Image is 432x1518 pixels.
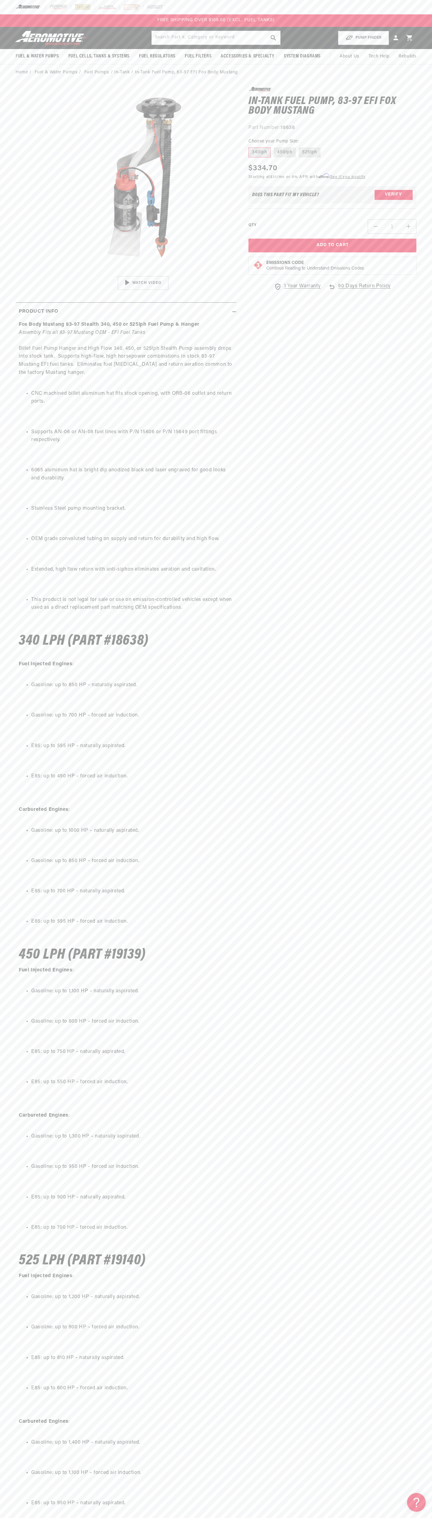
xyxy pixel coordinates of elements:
li: E85: up to 700 HP – naturally aspirated. [31,887,233,895]
a: 90 Days Return Policy [328,282,391,297]
li: Gasoline: up to 850 HP – naturally aspirated. [31,681,233,689]
span: Fuel & Water Pumps [16,53,59,60]
li: Gasoline: up to 1000 HP – naturally aspirated. [31,827,233,835]
li: E85: up to 900 HP – naturally aspirated. [31,1193,233,1202]
span: Fuel Filters [185,53,211,60]
li: In-Tank Fuel Pump, 83-97 EFI Fox Body Mustang [135,69,238,76]
span: 1 Year Warranty [284,282,321,290]
button: search button [267,31,280,45]
li: E85: up to 950 HP – naturally aspirated. [31,1499,233,1507]
p: Billet Fuel Pump Hanger and High Flow 340, 450, or 525lph Stealth Pump assembly drops into stock ... [19,321,233,385]
span: FREE SHIPPING OVER $109.00 (EXCL. FUEL TANKS) [157,18,275,22]
li: OEM grade convoluted tubing on supply and return for durability and high flow. [31,535,233,543]
li: Gasoline: up to 800 HP – forced air induction. [31,1018,233,1026]
span: Affirm [318,174,329,178]
nav: breadcrumbs [16,69,416,76]
li: E85: up to 700 HP – forced air induction. [31,1224,233,1232]
span: Accessories & Specialty [221,53,274,60]
h1: In-Tank Fuel Pump, 83-97 EFI Fox Body Mustang [248,97,416,116]
h4: 340 LPH (Part #18638) [19,634,233,647]
li: In-Tank [114,69,135,76]
media-gallery: Gallery Viewer [16,87,236,290]
div: Does This part fit My vehicle? [252,192,319,197]
a: 1 Year Warranty [274,282,321,290]
li: Supports AN-06 or AN-08 fuel lines with P/N 15606 or P/N 15649 port fittings respectively. [31,428,233,444]
strong: Emissions Code [266,260,304,265]
summary: Fuel Cells, Tanks & Systems [64,49,134,64]
legend: Choose your Pump Size: [248,138,299,145]
img: Aeromotive [13,31,91,45]
li: Gasoline: up to 1,300 HP – naturally aspirated. [31,1133,233,1141]
strong: Fuel Injected Engines [19,662,72,667]
label: QTY [248,223,256,228]
p: : [19,1096,233,1128]
p: : [19,790,233,821]
li: Gasoline: up to 1,100 HP – forced air induction. [31,1469,233,1477]
summary: Fuel Regulators [134,49,180,64]
li: E85: up to 490 HP – forced air induction. [31,772,233,781]
span: $334.70 [248,163,277,174]
div: Part Number: [248,124,416,132]
label: 450lph [274,147,296,157]
strong: Carbureted Engines [19,1419,68,1424]
li: Gasoline: up to 950 HP – forced air induction. [31,1163,233,1171]
li: E85: up to 600 HP – forced air induction. [31,1384,233,1392]
a: Fuel & Water Pumps [35,69,78,76]
p: : [19,1401,233,1433]
li: E85: up to 550 HP – forced air induction. [31,1078,233,1086]
li: Gasoline: up to 700 HP – forced air induction. [31,712,233,720]
li: Gasoline: up to 850 HP – forced air induction. [31,857,233,865]
li: E85: up to 750 HP – naturally aspirated. [31,1048,233,1056]
label: 525lph [299,147,321,157]
summary: Fuel Filters [180,49,216,64]
span: Fuel Regulators [139,53,175,60]
span: $31 [270,175,277,179]
span: About Us [340,54,359,59]
li: Gasoline: up to 900 HP – forced air induction. [31,1323,233,1332]
li: Gasoline: up to 1,100 HP – naturally aspirated. [31,987,233,995]
h4: 450 LPH (Part #19139) [19,948,233,961]
strong: Fuel Injected Engines [19,1273,72,1278]
a: Fuel Pumps [84,69,109,76]
summary: Rebuilds [394,49,421,64]
strong: 18638 [281,125,295,130]
span: System Diagrams [284,53,321,60]
li: 6065 aluminum hat is bright dip anodized black and laser engraved for good looks and durability. [31,466,233,482]
strong: Fox Body Mustang 83-97 Stealth 340, 450 or 525lph Fuel Pump & Hanger [19,322,199,327]
a: Home [16,69,28,76]
button: Verify [375,190,413,200]
li: E85: up to 595 HP – naturally aspirated. [31,742,233,750]
p: Continue Reading to Understand Emissions Codes [266,266,364,271]
strong: Carbureted Engines [19,807,68,812]
input: Search by Part Number, Category or Keyword [152,31,281,45]
a: See if you qualify - Learn more about Affirm Financing (opens in modal) [330,175,366,179]
strong: Carbureted Engines [19,1113,68,1118]
span: 90 Days Return Policy [338,282,391,297]
span: Rebuilds [399,53,417,60]
summary: System Diagrams [279,49,325,64]
strong: Fuel Injected Engines [19,968,72,973]
li: E85: up to 810 HP – naturally aspirated. [31,1354,233,1362]
span: Fuel Cells, Tanks & Systems [68,53,130,60]
p: : [19,652,233,677]
label: 340lph [248,147,271,157]
p: Starting at /mo or 0% APR with . [248,174,366,180]
a: About Us [335,49,364,64]
p: : [19,1272,233,1288]
button: Emissions CodeContinue Reading to Understand Emissions Codes [266,260,364,271]
li: CNC machined billet aluminum hat fits stock opening, with ORB-06 outlet and return ports. [31,390,233,406]
summary: Fuel & Water Pumps [11,49,64,64]
img: Emissions code [253,260,263,270]
span: Tech Help [369,53,389,60]
li: E85: up to 595 HP – forced air induction. [31,918,233,926]
li: Gasoline: up to 1,200 HP – naturally aspirated. [31,1293,233,1301]
li: Stainless Steel pump mounting bracket. [31,505,233,513]
h2: Product Info [19,308,58,316]
button: PUMP FINDER [338,31,389,45]
p: : [19,966,233,982]
button: Add to Cart [248,239,416,253]
summary: Tech Help [364,49,394,64]
h4: 525 LPH (Part #19140) [19,1254,233,1267]
summary: Accessories & Specialty [216,49,279,64]
li: Gasoline: up to 1,400 HP – naturally aspirated. [31,1439,233,1447]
